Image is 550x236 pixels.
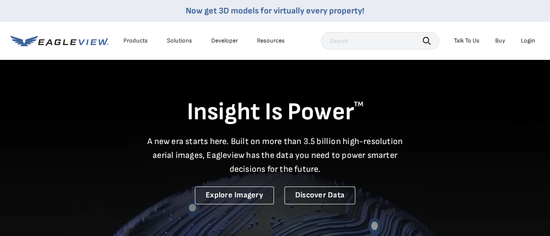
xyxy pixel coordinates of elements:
[354,100,363,108] sup: TM
[454,37,480,45] div: Talk To Us
[195,187,274,204] a: Explore Imagery
[211,37,238,45] a: Developer
[167,37,192,45] div: Solutions
[142,134,408,176] p: A new era starts here. Built on more than 3.5 billion high-resolution aerial images, Eagleview ha...
[495,37,505,45] a: Buy
[284,187,355,204] a: Discover Data
[186,6,364,16] a: Now get 3D models for virtually every property!
[10,97,540,128] h1: Insight Is Power
[123,37,148,45] div: Products
[257,37,285,45] div: Resources
[521,37,535,45] div: Login
[321,32,439,49] input: Search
